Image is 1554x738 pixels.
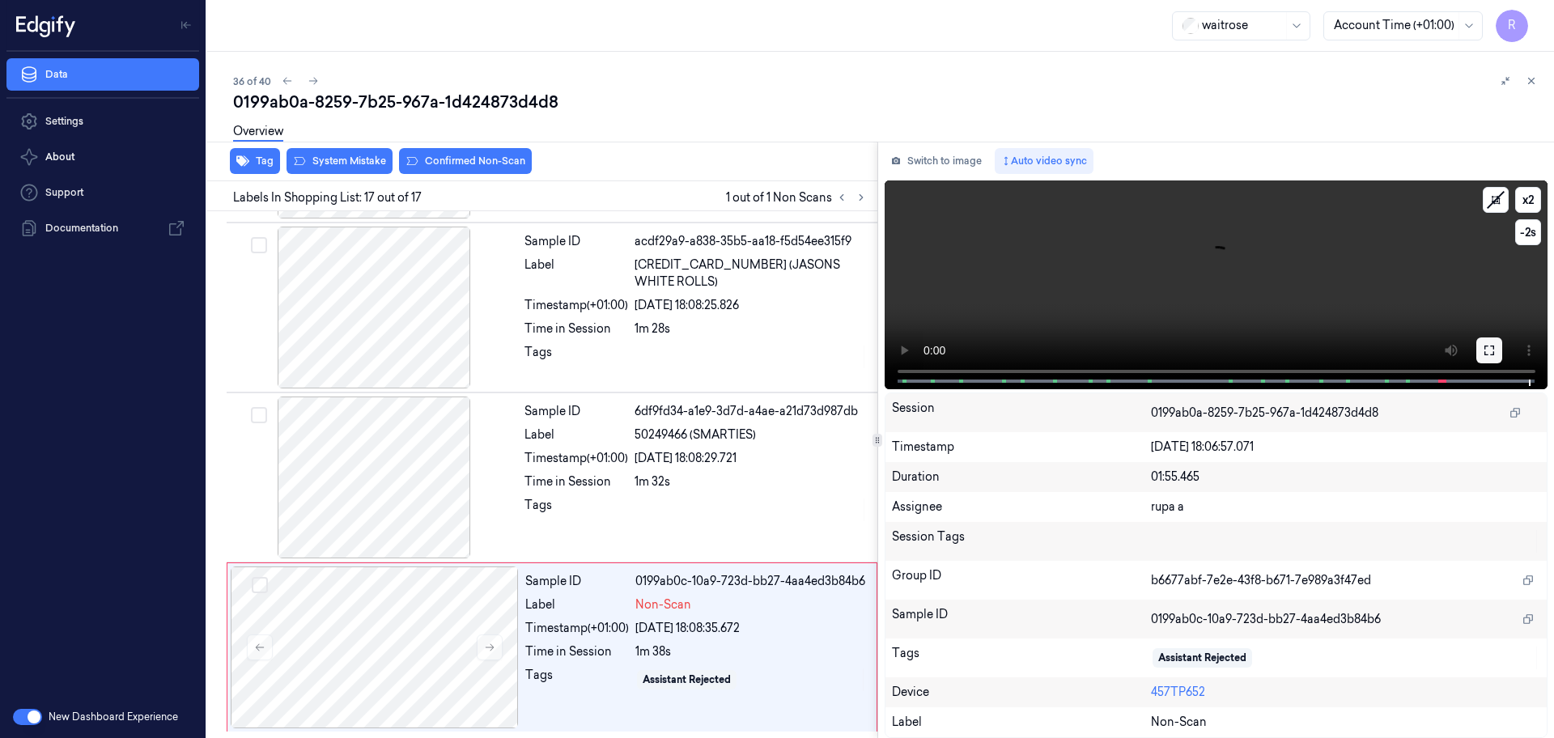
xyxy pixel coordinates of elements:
[525,643,629,660] div: Time in Session
[524,344,628,370] div: Tags
[524,257,628,291] div: Label
[525,596,629,613] div: Label
[173,12,199,38] button: Toggle Navigation
[6,105,199,138] a: Settings
[635,257,868,291] span: [CREDIT_CARD_NUMBER] (JASONS WHITE ROLLS)
[643,672,731,687] div: Assistant Rejected
[524,426,628,443] div: Label
[635,596,691,613] span: Non-Scan
[252,577,268,593] button: Select row
[251,407,267,423] button: Select row
[1515,219,1541,245] button: -2s
[1151,405,1378,422] span: 0199ab0a-8259-7b25-967a-1d424873d4d8
[525,620,629,637] div: Timestamp (+01:00)
[1151,469,1540,486] div: 01:55.465
[1515,187,1541,213] button: x2
[230,148,280,174] button: Tag
[892,400,1152,426] div: Session
[1151,498,1540,515] div: rupa a
[635,620,867,637] div: [DATE] 18:08:35.672
[525,667,629,693] div: Tags
[892,528,1152,554] div: Session Tags
[233,123,283,142] a: Overview
[635,403,868,420] div: 6df9fd34-a1e9-3d7d-a4ae-a21d73d987db
[251,237,267,253] button: Select row
[524,450,628,467] div: Timestamp (+01:00)
[524,473,628,490] div: Time in Session
[525,573,629,590] div: Sample ID
[524,320,628,337] div: Time in Session
[1158,651,1246,665] div: Assistant Rejected
[885,148,988,174] button: Switch to image
[635,573,867,590] div: 0199ab0c-10a9-723d-bb27-4aa4ed3b84b6
[892,606,1152,632] div: Sample ID
[6,212,199,244] a: Documentation
[892,714,1152,731] div: Label
[287,148,393,174] button: System Mistake
[6,141,199,173] button: About
[524,297,628,314] div: Timestamp (+01:00)
[1151,572,1371,589] span: b6677abf-7e2e-43f8-b671-7e989a3f47ed
[1151,684,1540,701] div: 457TP652
[1496,10,1528,42] button: R
[892,498,1152,515] div: Assignee
[726,188,871,207] span: 1 out of 1 Non Scans
[6,176,199,209] a: Support
[6,58,199,91] a: Data
[635,320,868,337] div: 1m 28s
[635,426,756,443] span: 50249466 (SMARTIES)
[233,189,422,206] span: Labels In Shopping List: 17 out of 17
[524,233,628,250] div: Sample ID
[892,439,1152,456] div: Timestamp
[892,684,1152,701] div: Device
[524,497,628,523] div: Tags
[1151,714,1207,731] span: Non-Scan
[233,74,271,88] span: 36 of 40
[399,148,532,174] button: Confirmed Non-Scan
[635,233,868,250] div: acdf29a9-a838-35b5-aa18-f5d54ee315f9
[635,473,868,490] div: 1m 32s
[233,91,1541,113] div: 0199ab0a-8259-7b25-967a-1d424873d4d8
[635,450,868,467] div: [DATE] 18:08:29.721
[635,297,868,314] div: [DATE] 18:08:25.826
[892,567,1152,593] div: Group ID
[635,643,867,660] div: 1m 38s
[524,403,628,420] div: Sample ID
[892,645,1152,671] div: Tags
[892,469,1152,486] div: Duration
[1151,439,1540,456] div: [DATE] 18:06:57.071
[995,148,1093,174] button: Auto video sync
[1151,611,1381,628] span: 0199ab0c-10a9-723d-bb27-4aa4ed3b84b6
